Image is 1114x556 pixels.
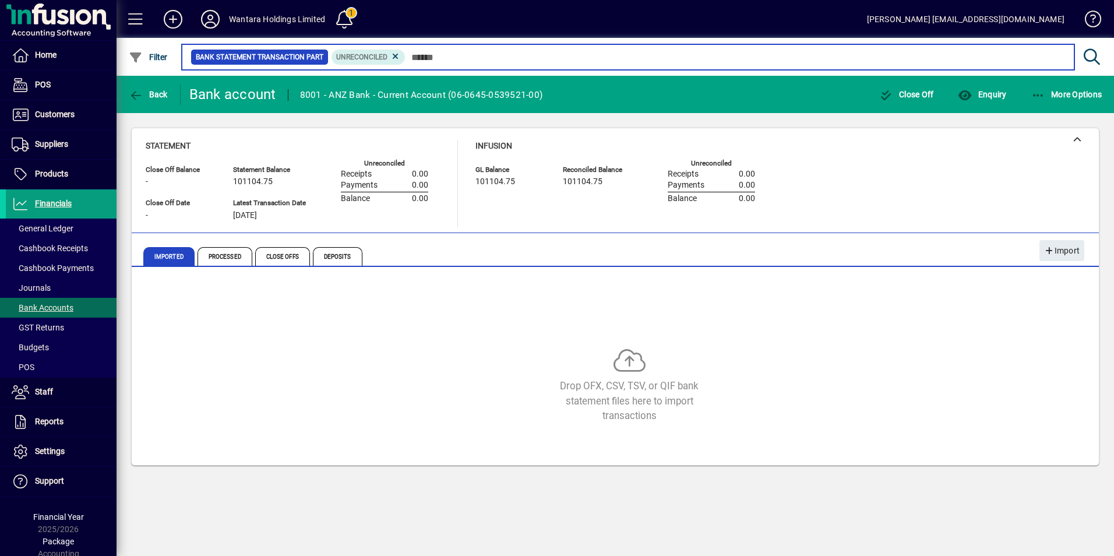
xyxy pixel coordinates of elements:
[1044,241,1080,261] span: Import
[955,84,1009,105] button: Enquiry
[6,160,117,189] a: Products
[126,84,171,105] button: Back
[739,194,755,203] span: 0.00
[563,177,602,186] span: 101104.75
[233,211,257,220] span: [DATE]
[229,10,325,29] div: Wantara Holdings Limited
[6,258,117,278] a: Cashbook Payments
[6,437,117,466] a: Settings
[332,50,406,65] mat-chip: Reconciliation Status: Unreconciled
[198,247,252,266] span: Processed
[867,10,1064,29] div: [PERSON_NAME] [EMAIL_ADDRESS][DOMAIN_NAME]
[143,247,195,266] span: Imported
[1028,84,1105,105] button: More Options
[341,194,370,203] span: Balance
[126,47,171,68] button: Filter
[6,41,117,70] a: Home
[192,9,229,30] button: Profile
[958,90,1006,99] span: Enquiry
[233,177,273,186] span: 101104.75
[117,84,181,105] app-page-header-button: Back
[1031,90,1102,99] span: More Options
[6,130,117,159] a: Suppliers
[154,9,192,30] button: Add
[6,407,117,437] a: Reports
[35,387,53,396] span: Staff
[412,194,428,203] span: 0.00
[1076,2,1099,40] a: Knowledge Base
[129,52,168,62] span: Filter
[233,199,306,207] span: Latest Transaction Date
[6,71,117,100] a: POS
[1039,240,1084,261] button: Import
[876,84,937,105] button: Close Off
[12,323,64,332] span: GST Returns
[6,357,117,377] a: POS
[35,50,57,59] span: Home
[189,85,276,104] div: Bank account
[412,170,428,179] span: 0.00
[35,110,75,119] span: Customers
[691,160,732,167] label: Unreconciled
[336,53,387,61] span: Unreconciled
[33,512,84,522] span: Financial Year
[35,199,72,208] span: Financials
[35,80,51,89] span: POS
[6,298,117,318] a: Bank Accounts
[196,51,323,63] span: Bank Statement Transaction Part
[146,166,216,174] span: Close Off Balance
[6,467,117,496] a: Support
[43,537,74,546] span: Package
[12,343,49,352] span: Budgets
[341,181,378,190] span: Payments
[879,90,934,99] span: Close Off
[35,169,68,178] span: Products
[6,278,117,298] a: Journals
[668,170,699,179] span: Receipts
[542,379,717,423] div: Drop OFX, CSV, TSV, or QIF bank statement files here to import transactions
[146,177,148,186] span: -
[6,378,117,407] a: Staff
[475,166,545,174] span: GL Balance
[146,211,148,220] span: -
[35,476,64,485] span: Support
[146,199,216,207] span: Close Off Date
[668,194,697,203] span: Balance
[35,446,65,456] span: Settings
[35,417,64,426] span: Reports
[6,100,117,129] a: Customers
[12,283,51,293] span: Journals
[12,224,73,233] span: General Ledger
[668,181,704,190] span: Payments
[12,244,88,253] span: Cashbook Receipts
[412,181,428,190] span: 0.00
[341,170,372,179] span: Receipts
[300,86,543,104] div: 8001 - ANZ Bank - Current Account (06-0645-0539521-00)
[35,139,68,149] span: Suppliers
[12,303,73,312] span: Bank Accounts
[129,90,168,99] span: Back
[563,166,633,174] span: Reconciled Balance
[739,170,755,179] span: 0.00
[6,238,117,258] a: Cashbook Receipts
[475,177,515,186] span: 101104.75
[6,337,117,357] a: Budgets
[233,166,306,174] span: Statement Balance
[313,247,362,266] span: Deposits
[6,219,117,238] a: General Ledger
[739,181,755,190] span: 0.00
[255,247,310,266] span: Close Offs
[12,363,34,372] span: POS
[12,263,94,273] span: Cashbook Payments
[364,160,405,167] label: Unreconciled
[6,318,117,337] a: GST Returns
